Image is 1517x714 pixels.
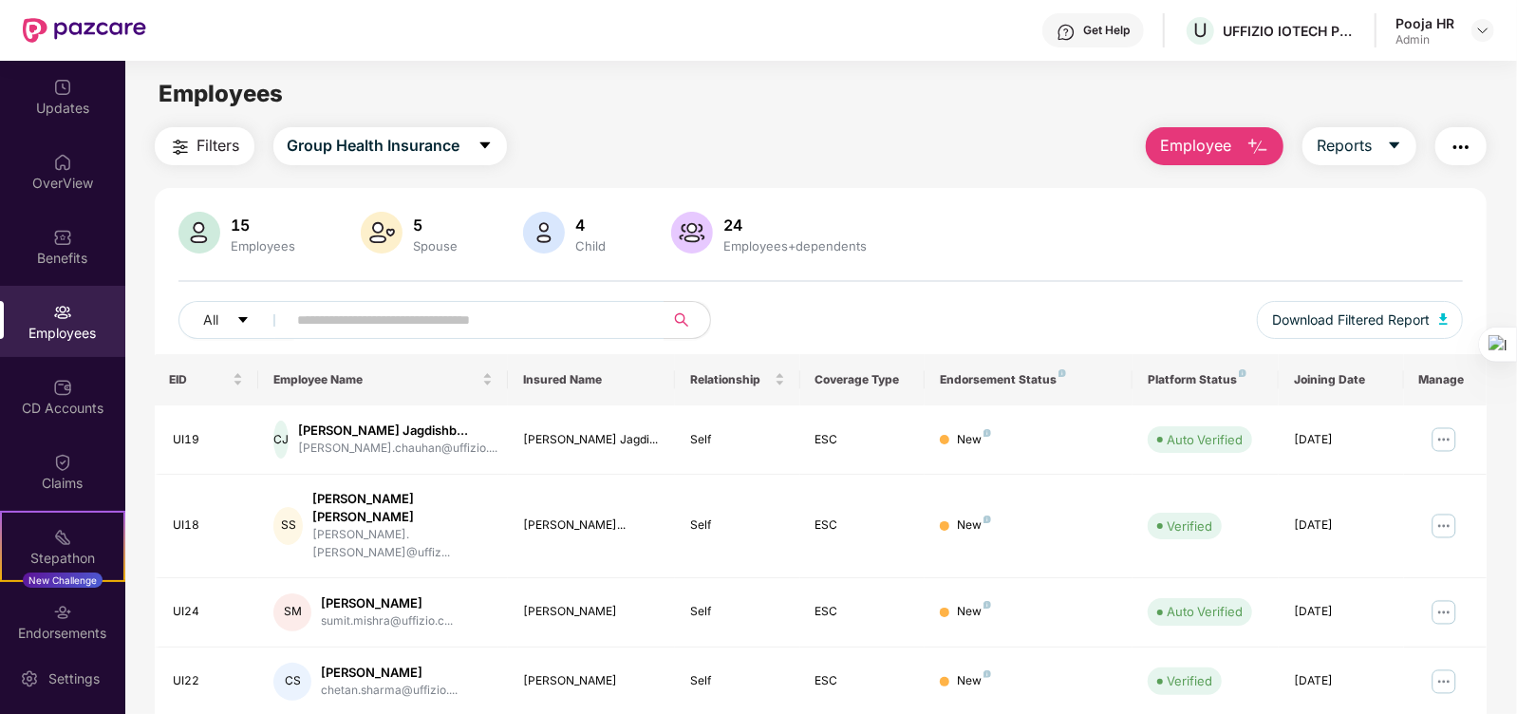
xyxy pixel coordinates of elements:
div: [PERSON_NAME] [321,664,458,682]
th: Joining Date [1279,354,1404,405]
div: [DATE] [1294,517,1389,535]
div: Stepathon [2,549,123,568]
div: [DATE] [1294,603,1389,621]
img: svg+xml;base64,PHN2ZyBpZD0iSG9tZSIgeG1sbnM9Imh0dHA6Ly93d3cudzMub3JnLzIwMDAvc3ZnIiB3aWR0aD0iMjAiIG... [53,153,72,172]
span: Download Filtered Report [1272,310,1430,330]
div: New [957,431,991,449]
div: Platform Status [1148,372,1264,387]
button: search [664,301,711,339]
div: ESC [815,517,910,535]
div: sumit.mishra@uffizio.c... [321,612,453,630]
div: UI19 [174,431,244,449]
img: svg+xml;base64,PHN2ZyBpZD0iRW1wbG95ZWVzIiB4bWxucz0iaHR0cDovL3d3dy53My5vcmcvMjAwMC9zdmciIHdpZHRoPS... [53,303,72,322]
div: Endorsement Status [940,372,1117,387]
div: [PERSON_NAME].chauhan@uffizio.... [298,440,497,458]
div: SS [273,507,303,545]
span: search [664,312,701,328]
img: svg+xml;base64,PHN2ZyB4bWxucz0iaHR0cDovL3d3dy53My5vcmcvMjAwMC9zdmciIHhtbG5zOnhsaW5rPSJodHRwOi8vd3... [671,212,713,254]
div: [PERSON_NAME] [523,672,659,690]
img: svg+xml;base64,PHN2ZyB4bWxucz0iaHR0cDovL3d3dy53My5vcmcvMjAwMC9zdmciIHdpZHRoPSI4IiBoZWlnaHQ9IjgiIH... [1058,369,1066,377]
img: svg+xml;base64,PHN2ZyB4bWxucz0iaHR0cDovL3d3dy53My5vcmcvMjAwMC9zdmciIHhtbG5zOnhsaW5rPSJodHRwOi8vd3... [523,212,565,254]
div: New [957,672,991,690]
img: svg+xml;base64,PHN2ZyB4bWxucz0iaHR0cDovL3d3dy53My5vcmcvMjAwMC9zdmciIHdpZHRoPSIyNCIgaGVpZ2h0PSIyNC... [1450,136,1472,159]
div: [PERSON_NAME].[PERSON_NAME]@uffiz... [312,526,493,562]
img: svg+xml;base64,PHN2ZyB4bWxucz0iaHR0cDovL3d3dy53My5vcmcvMjAwMC9zdmciIHhtbG5zOnhsaW5rPSJodHRwOi8vd3... [361,212,403,254]
div: New [957,517,991,535]
div: Child [572,238,610,254]
div: New [957,603,991,621]
button: Employee [1146,127,1283,165]
div: Auto Verified [1167,430,1243,449]
img: manageButton [1429,597,1459,628]
div: [PERSON_NAME] [PERSON_NAME] [312,490,493,526]
div: Verified [1167,517,1212,535]
span: Relationship [690,372,771,387]
div: 5 [410,216,462,235]
th: Coverage Type [800,354,926,405]
div: SM [273,593,311,631]
div: Self [690,603,785,621]
span: EID [170,372,230,387]
img: svg+xml;base64,PHN2ZyB4bWxucz0iaHR0cDovL3d3dy53My5vcmcvMjAwMC9zdmciIHdpZHRoPSI4IiBoZWlnaHQ9IjgiIH... [983,429,991,437]
th: Employee Name [258,354,508,405]
button: Group Health Insurancecaret-down [273,127,507,165]
span: All [204,310,219,330]
img: svg+xml;base64,PHN2ZyBpZD0iVXBkYXRlZCIgeG1sbnM9Imh0dHA6Ly93d3cudzMub3JnLzIwMDAvc3ZnIiB3aWR0aD0iMj... [53,78,72,97]
button: Allcaret-down [178,301,294,339]
div: Verified [1167,671,1212,690]
div: Employees [228,238,300,254]
img: svg+xml;base64,PHN2ZyB4bWxucz0iaHR0cDovL3d3dy53My5vcmcvMjAwMC9zdmciIHhtbG5zOnhsaW5rPSJodHRwOi8vd3... [1246,136,1269,159]
div: Self [690,517,785,535]
div: [PERSON_NAME] [321,594,453,612]
th: Manage [1404,354,1488,405]
img: New Pazcare Logo [23,18,146,43]
button: Filters [155,127,254,165]
img: manageButton [1429,511,1459,541]
div: Get Help [1083,23,1130,38]
img: svg+xml;base64,PHN2ZyB4bWxucz0iaHR0cDovL3d3dy53My5vcmcvMjAwMC9zdmciIHhtbG5zOnhsaW5rPSJodHRwOi8vd3... [1439,313,1449,325]
div: ESC [815,672,910,690]
div: Employees+dependents [721,238,871,254]
img: svg+xml;base64,PHN2ZyB4bWxucz0iaHR0cDovL3d3dy53My5vcmcvMjAwMC9zdmciIHdpZHRoPSI4IiBoZWlnaHQ9IjgiIH... [983,670,991,678]
div: Self [690,672,785,690]
div: CS [273,663,311,701]
div: [PERSON_NAME] Jagdi... [523,431,659,449]
img: svg+xml;base64,PHN2ZyBpZD0iQmVuZWZpdHMiIHhtbG5zPSJodHRwOi8vd3d3LnczLm9yZy8yMDAwL3N2ZyIgd2lkdGg9Ij... [53,228,72,247]
img: svg+xml;base64,PHN2ZyBpZD0iSGVscC0zMngzMiIgeG1sbnM9Imh0dHA6Ly93d3cudzMub3JnLzIwMDAvc3ZnIiB3aWR0aD... [1057,23,1076,42]
img: svg+xml;base64,PHN2ZyBpZD0iRW5kb3JzZW1lbnRzIiB4bWxucz0iaHR0cDovL3d3dy53My5vcmcvMjAwMC9zdmciIHdpZH... [53,603,72,622]
div: Settings [43,669,105,688]
img: svg+xml;base64,PHN2ZyBpZD0iQ2xhaW0iIHhtbG5zPSJodHRwOi8vd3d3LnczLm9yZy8yMDAwL3N2ZyIgd2lkdGg9IjIwIi... [53,453,72,472]
div: UI18 [174,517,244,535]
th: EID [155,354,259,405]
div: 4 [572,216,610,235]
div: Spouse [410,238,462,254]
div: Pooja HR [1395,14,1454,32]
div: Admin [1395,32,1454,47]
img: svg+xml;base64,PHN2ZyB4bWxucz0iaHR0cDovL3d3dy53My5vcmcvMjAwMC9zdmciIHdpZHRoPSI4IiBoZWlnaHQ9IjgiIH... [983,601,991,609]
img: svg+xml;base64,PHN2ZyB4bWxucz0iaHR0cDovL3d3dy53My5vcmcvMjAwMC9zdmciIHdpZHRoPSIyNCIgaGVpZ2h0PSIyNC... [169,136,192,159]
span: Employee Name [273,372,478,387]
div: Self [690,431,785,449]
div: 24 [721,216,871,235]
div: CJ [273,421,289,459]
div: New Challenge [23,573,103,588]
div: chetan.sharma@uffizio.... [321,682,458,700]
button: Reportscaret-down [1302,127,1416,165]
span: Group Health Insurance [288,134,460,158]
img: svg+xml;base64,PHN2ZyBpZD0iRHJvcGRvd24tMzJ4MzIiIHhtbG5zPSJodHRwOi8vd3d3LnczLm9yZy8yMDAwL3N2ZyIgd2... [1475,23,1490,38]
div: UFFIZIO IOTECH PRIVATE LIMITED [1223,22,1356,40]
span: U [1193,19,1208,42]
div: [PERSON_NAME] [523,603,659,621]
img: svg+xml;base64,PHN2ZyB4bWxucz0iaHR0cDovL3d3dy53My5vcmcvMjAwMC9zdmciIHdpZHRoPSIyMSIgaGVpZ2h0PSIyMC... [53,528,72,547]
span: caret-down [478,138,493,155]
th: Insured Name [508,354,674,405]
img: manageButton [1429,667,1459,697]
span: Reports [1317,134,1372,158]
span: caret-down [236,313,250,329]
th: Relationship [675,354,800,405]
img: svg+xml;base64,PHN2ZyBpZD0iQ0RfQWNjb3VudHMiIGRhdGEtbmFtZT0iQ0QgQWNjb3VudHMiIHhtbG5zPSJodHRwOi8vd3... [53,378,72,397]
span: caret-down [1387,138,1402,155]
div: [PERSON_NAME] Jagdishb... [298,422,497,440]
span: Filters [197,134,240,158]
div: [DATE] [1294,672,1389,690]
